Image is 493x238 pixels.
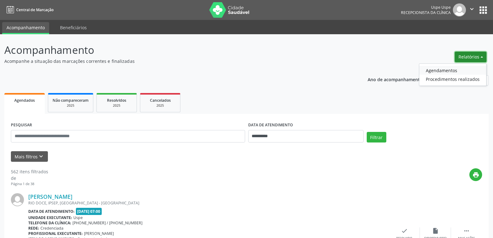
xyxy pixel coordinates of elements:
[11,193,24,206] img: img
[248,120,293,130] label: DATA DE ATENDIMENTO
[40,226,63,231] span: Credenciada
[4,42,343,58] p: Acompanhamento
[16,7,53,12] span: Central de Marcação
[469,168,482,181] button: print
[2,22,49,34] a: Acompanhamento
[401,227,408,234] i: check
[466,3,478,16] button: 
[72,220,142,226] span: [PHONE_NUMBER] / [PHONE_NUMBER]
[472,171,479,178] i: print
[11,175,48,181] div: de
[11,168,48,175] div: 562 itens filtrados
[419,75,486,83] a: Procedimentos realizados
[145,103,176,108] div: 2025
[4,5,53,15] a: Central de Marcação
[28,220,71,226] b: Telefone da clínica:
[11,120,32,130] label: PESQUISAR
[28,226,39,231] b: Rede:
[28,193,72,200] a: [PERSON_NAME]
[28,215,72,220] b: Unidade executante:
[463,227,470,234] i: 
[11,151,48,162] button: Mais filtroskeyboard_arrow_down
[28,209,75,214] b: Data de atendimento:
[76,208,102,215] span: [DATE] 07:00
[367,132,386,142] button: Filtrar
[101,103,132,108] div: 2025
[84,231,114,236] span: [PERSON_NAME]
[56,22,91,33] a: Beneficiários
[468,6,475,12] i: 
[478,5,489,16] button: apps
[11,181,48,187] div: Página 1 de 38
[455,52,486,62] button: Relatórios
[28,200,389,206] div: RIO DOCE, IPSEP, [GEOGRAPHIC_DATA] - [GEOGRAPHIC_DATA]
[53,98,89,103] span: Não compareceram
[73,215,83,220] span: Uspe
[368,75,423,83] p: Ano de acompanhamento
[432,227,439,234] i: insert_drive_file
[14,98,35,103] span: Agendados
[419,66,486,75] a: Agendamentos
[107,98,126,103] span: Resolvidos
[38,153,44,160] i: keyboard_arrow_down
[28,231,83,236] b: Profissional executante:
[401,5,451,10] div: Uspe Uspe
[150,98,171,103] span: Cancelados
[419,63,486,86] ul: Relatórios
[401,10,451,15] span: Recepcionista da clínica
[4,58,343,64] p: Acompanhe a situação das marcações correntes e finalizadas
[53,103,89,108] div: 2025
[453,3,466,16] img: img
